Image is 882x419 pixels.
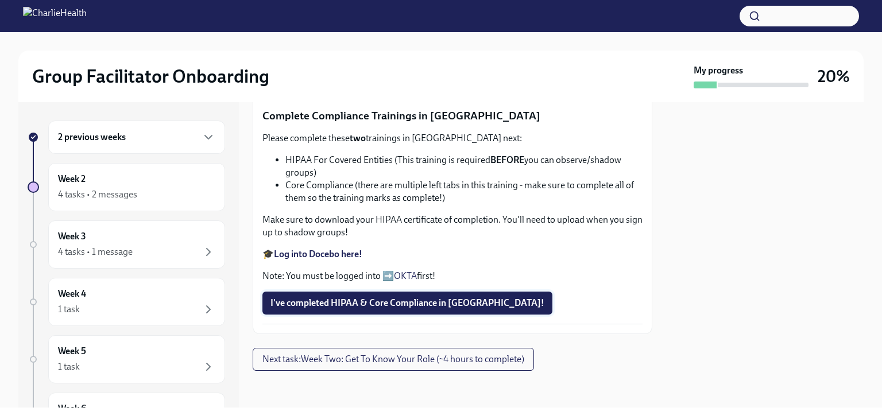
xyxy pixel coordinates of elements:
button: Next task:Week Two: Get To Know Your Role (~4 hours to complete) [253,348,534,371]
a: OKTA [394,270,417,281]
h3: 20% [818,66,850,87]
p: Note: You must be logged into ➡️ first! [262,270,643,282]
p: Make sure to download your HIPAA certificate of completion. You'll need to upload when you sign u... [262,214,643,239]
p: 🎓 [262,248,643,261]
p: Complete Compliance Trainings in [GEOGRAPHIC_DATA] [262,108,643,123]
a: Week 51 task [28,335,225,383]
div: 1 task [58,303,80,316]
img: CharlieHealth [23,7,87,25]
a: Week 24 tasks • 2 messages [28,163,225,211]
h6: Week 3 [58,230,86,243]
span: Next task : Week Two: Get To Know Your Role (~4 hours to complete) [262,354,524,365]
span: I've completed HIPAA & Core Compliance in [GEOGRAPHIC_DATA]! [270,297,544,309]
button: I've completed HIPAA & Core Compliance in [GEOGRAPHIC_DATA]! [262,292,552,315]
strong: two [350,133,366,143]
a: Week 41 task [28,278,225,326]
p: Please complete these trainings in [GEOGRAPHIC_DATA] next: [262,132,643,145]
h6: Week 5 [58,345,86,358]
h6: 2 previous weeks [58,131,126,143]
h6: Week 4 [58,288,86,300]
li: HIPAA For Covered Entities (This training is required you can observe/shadow groups) [285,154,643,179]
li: Core Compliance (there are multiple left tabs in this training - make sure to complete all of the... [285,179,643,204]
strong: My progress [694,64,743,77]
h2: Group Facilitator Onboarding [32,65,269,88]
div: 1 task [58,360,80,373]
h6: Week 6 [58,402,86,415]
h6: Week 2 [58,173,86,185]
div: 4 tasks • 1 message [58,246,133,258]
div: 4 tasks • 2 messages [58,188,137,201]
div: 2 previous weeks [48,121,225,154]
a: Log into Docebo here! [274,249,362,259]
strong: BEFORE [490,154,524,165]
a: Week 34 tasks • 1 message [28,220,225,269]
